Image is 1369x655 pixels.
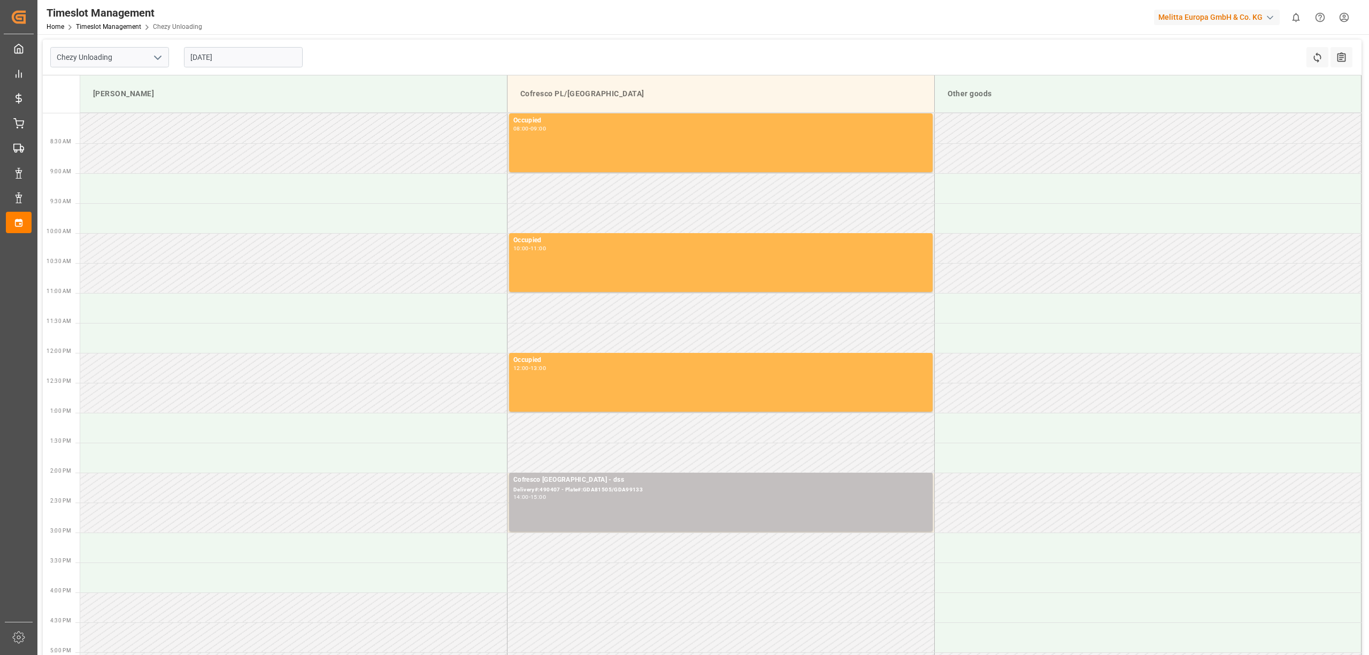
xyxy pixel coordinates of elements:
[50,408,71,414] span: 1:00 PM
[513,246,529,251] div: 10:00
[47,348,71,354] span: 12:00 PM
[513,475,928,486] div: Cofresco [GEOGRAPHIC_DATA] - dss
[50,618,71,623] span: 4:30 PM
[50,138,71,144] span: 8:30 AM
[513,235,928,246] div: Occupied
[1154,7,1284,27] button: Melitta Europa GmbH & Co. KG
[50,648,71,653] span: 5:00 PM
[513,486,928,495] div: Delivery#:490407 - Plate#:GDA81505/GDA99133
[516,84,926,104] div: Cofresco PL/[GEOGRAPHIC_DATA]
[149,49,165,66] button: open menu
[529,495,530,499] div: -
[50,438,71,444] span: 1:30 PM
[47,318,71,324] span: 11:30 AM
[50,528,71,534] span: 3:00 PM
[513,355,928,366] div: Occupied
[529,366,530,371] div: -
[47,378,71,384] span: 12:30 PM
[47,228,71,234] span: 10:00 AM
[50,198,71,204] span: 9:30 AM
[530,366,546,371] div: 13:00
[513,126,529,131] div: 08:00
[50,47,169,67] input: Type to search/select
[50,498,71,504] span: 2:30 PM
[530,495,546,499] div: 15:00
[89,84,498,104] div: [PERSON_NAME]
[184,47,303,67] input: DD-MM-YYYY
[47,258,71,264] span: 10:30 AM
[529,126,530,131] div: -
[1284,5,1308,29] button: show 0 new notifications
[50,558,71,564] span: 3:30 PM
[530,246,546,251] div: 11:00
[513,115,928,126] div: Occupied
[943,84,1353,104] div: Other goods
[47,288,71,294] span: 11:00 AM
[47,5,202,21] div: Timeslot Management
[50,588,71,594] span: 4:00 PM
[50,168,71,174] span: 9:00 AM
[50,468,71,474] span: 2:00 PM
[529,246,530,251] div: -
[530,126,546,131] div: 09:00
[1308,5,1332,29] button: Help Center
[513,366,529,371] div: 12:00
[1154,10,1280,25] div: Melitta Europa GmbH & Co. KG
[513,495,529,499] div: 14:00
[76,23,141,30] a: Timeslot Management
[47,23,64,30] a: Home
